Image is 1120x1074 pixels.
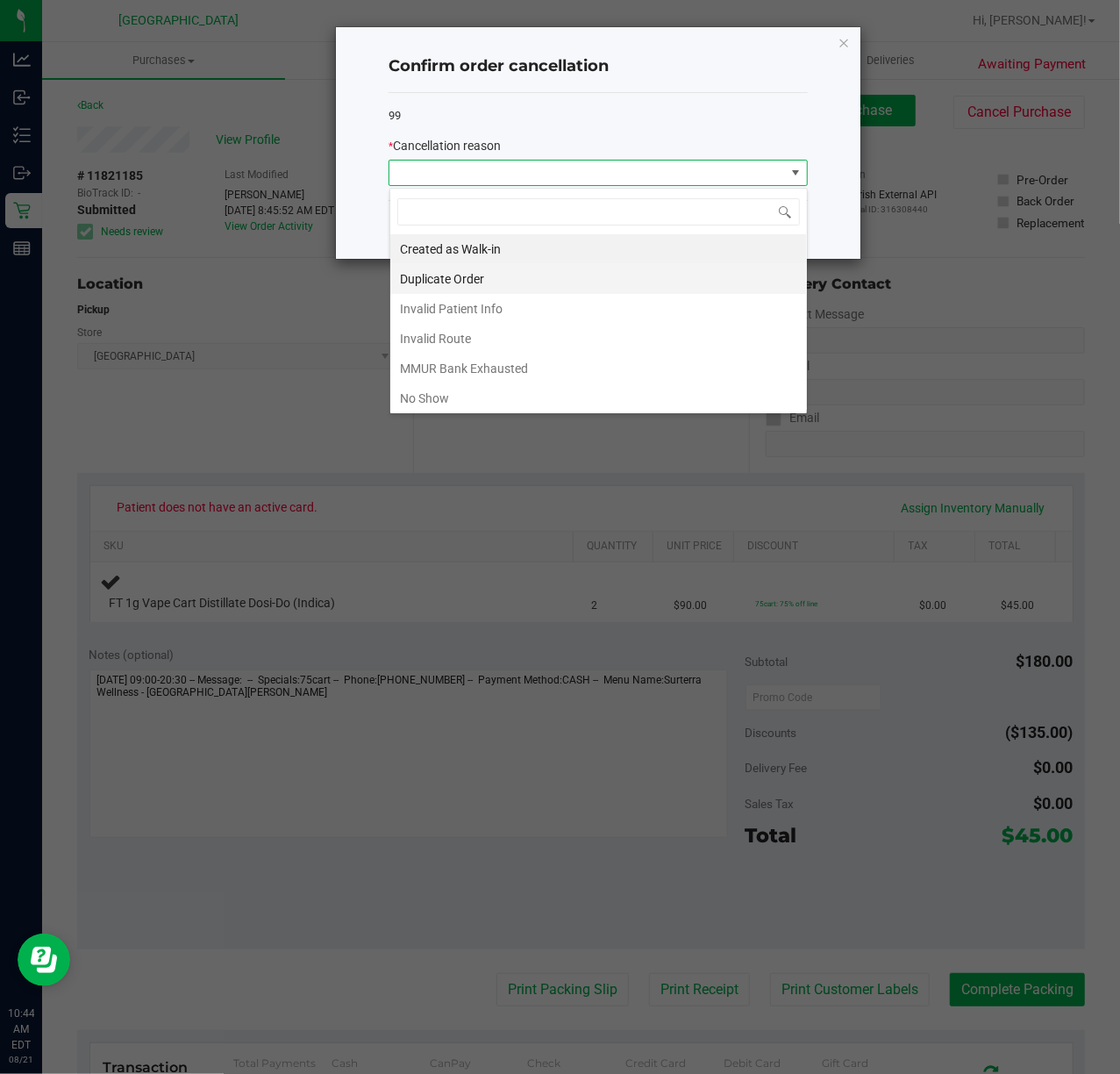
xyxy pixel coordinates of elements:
[390,324,807,354] li: Invalid Route
[390,354,807,383] li: MMUR Bank Exhausted
[390,383,807,413] li: No Show
[838,32,850,53] button: Close
[389,55,808,78] h4: Confirm order cancellation
[393,139,501,153] span: Cancellation reason
[389,109,401,122] span: 99
[390,294,807,324] li: Invalid Patient Info
[18,934,70,986] iframe: Resource center
[390,234,807,264] li: Created as Walk-in
[390,264,807,294] li: Duplicate Order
